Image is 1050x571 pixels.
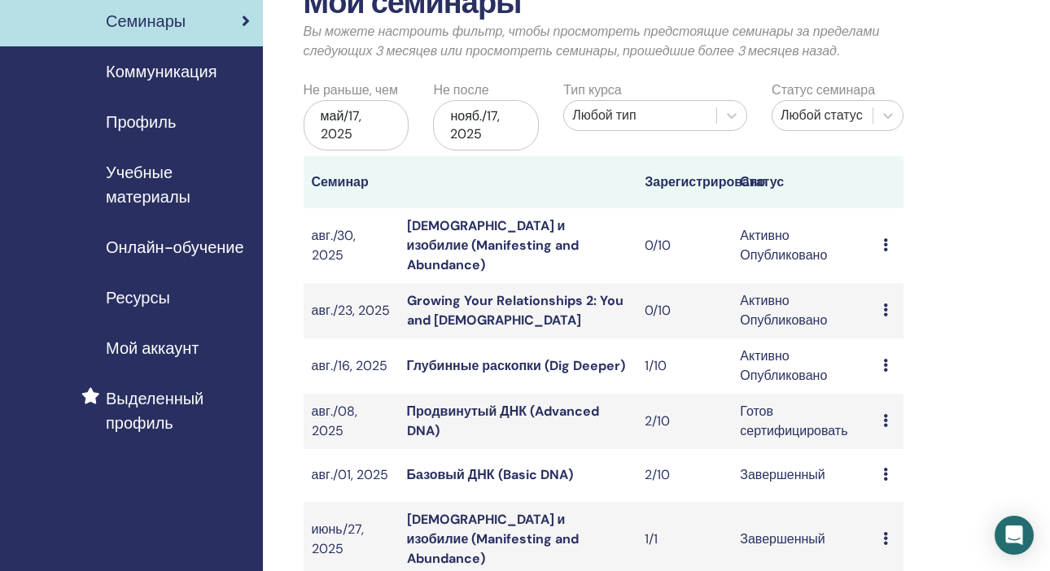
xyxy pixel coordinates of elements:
span: Онлайн-обучение [106,235,244,259]
span: Выделенный профиль [106,386,250,435]
a: Базовый ДНК (Basic DNA) [407,466,573,483]
td: 0/10 [637,208,732,283]
label: Не раньше, чем [304,81,398,100]
a: Growing Your Relationships 2: You and [DEMOGRAPHIC_DATA] [407,292,623,329]
td: Активно Опубликовано [732,338,875,394]
span: Профиль [106,110,176,134]
a: [DEMOGRAPHIC_DATA] и изобилие (Manifesting and Abundance) [407,511,580,567]
td: Завершенный [732,449,875,502]
td: 0/10 [637,283,732,338]
td: Активно Опубликовано [732,208,875,283]
div: нояб./17, 2025 [433,100,539,150]
th: Статус [732,156,875,208]
td: авг./08, 2025 [304,394,399,449]
td: Активно Опубликовано [732,283,875,338]
label: Статус семинара [772,81,875,100]
th: Семинар [304,156,399,208]
a: Глубинные раскопки (Dig Deeper) [407,357,625,374]
span: Ресурсы [106,285,170,310]
div: Любой тип [572,106,708,125]
div: Open Intercom Messenger [995,516,1034,555]
td: 2/10 [637,449,732,502]
a: [DEMOGRAPHIC_DATA] и изобилие (Manifesting and Abundance) [407,217,580,273]
td: 1/10 [637,338,732,394]
div: май/17, 2025 [304,100,409,150]
label: Тип курса [563,81,621,100]
td: авг./30, 2025 [304,208,399,283]
td: авг./01, 2025 [304,449,399,502]
span: Учебные материалы [106,160,250,209]
span: Мой аккаунт [106,336,199,360]
a: Продвинутый ДНК (Advanced DNA) [407,403,599,439]
td: авг./23, 2025 [304,283,399,338]
div: Любой статус [781,106,864,125]
span: Коммуникация [106,59,217,84]
td: 2/10 [637,394,732,449]
td: авг./16, 2025 [304,338,399,394]
td: Готов сертифицировать [732,394,875,449]
label: Не после [433,81,488,100]
p: Вы можете настроить фильтр, чтобы просмотреть предстоящие семинары за пределами следующих 3 месяц... [304,22,904,61]
span: Семинары [106,9,186,33]
th: Зарегистрировано [637,156,732,208]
